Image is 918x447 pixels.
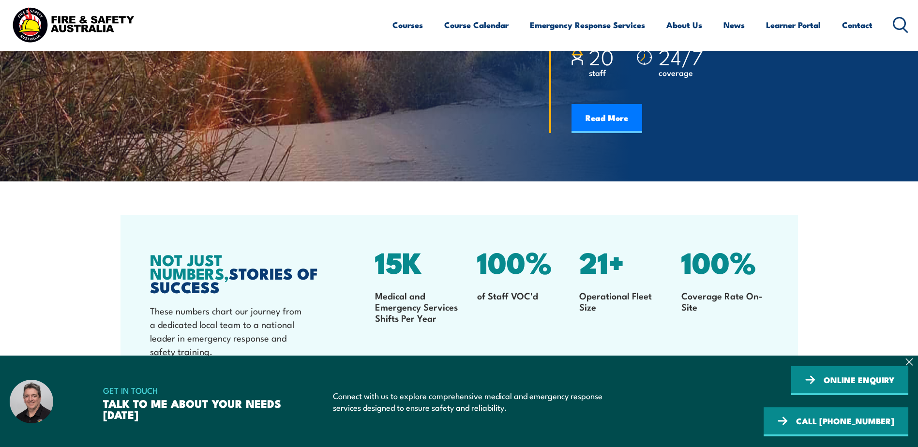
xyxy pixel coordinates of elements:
h2: STORIES OF SUCCESS [150,253,325,293]
span: staff [589,65,606,80]
a: Emergency Response Services [530,12,645,38]
span: 15K [375,238,422,284]
a: Course Calendar [444,12,509,38]
a: About Us [666,12,702,38]
span: 100% [477,238,552,284]
a: ONLINE ENQUIRY [791,366,908,395]
img: Dave – Fire and Safety Australia [10,380,53,423]
p: These numbers chart our journey from a dedicated local team to a national leader in emergency res... [150,304,303,358]
span: 21+ [579,238,625,284]
a: Read More [572,104,642,133]
p: Medical and Emergency Services Shifts Per Year [375,290,462,323]
p: Operational Fleet Size [579,290,666,312]
a: Learner Portal [766,12,821,38]
span: coverage [659,65,693,80]
h3: TALK TO ME ABOUT YOUR NEEDS [DATE] [103,398,293,420]
a: CALL [PHONE_NUMBER] [764,407,908,436]
p: of Staff VOC'd [477,290,564,301]
p: 24/7 [659,49,703,62]
a: News [723,12,745,38]
a: Courses [392,12,423,38]
p: Coverage Rate On-Site [681,290,768,312]
strong: NOT JUST NUMBERS, [150,247,229,285]
a: Contact [842,12,873,38]
p: Connect with us to explore comprehensive medical and emergency response services designed to ensu... [333,390,613,413]
span: GET IN TOUCH [103,383,293,398]
span: 100% [681,238,756,284]
p: 20 [589,49,614,62]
